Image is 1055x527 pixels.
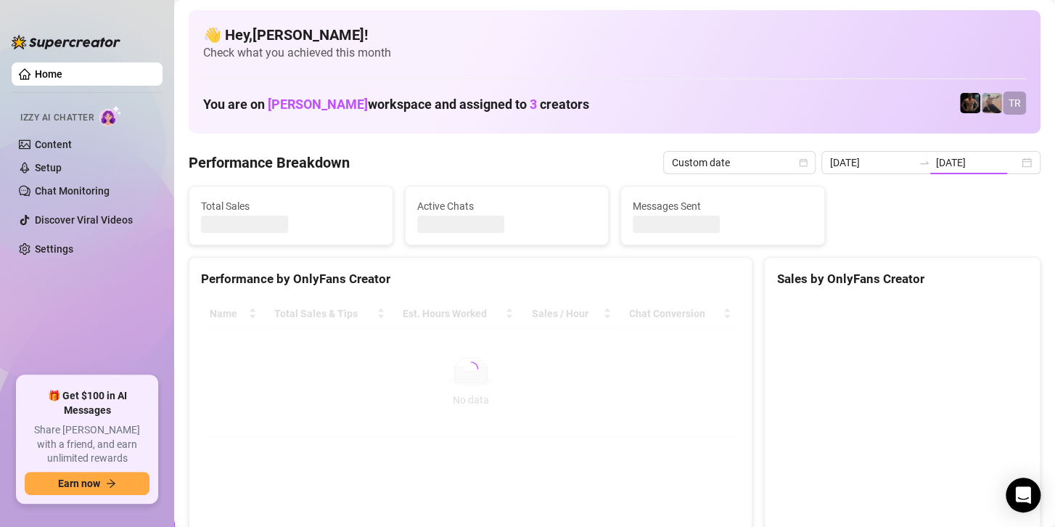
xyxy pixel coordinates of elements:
[936,155,1019,171] input: End date
[799,158,808,167] span: calendar
[106,478,116,489] span: arrow-right
[464,361,478,376] span: loading
[268,97,368,112] span: [PERSON_NAME]
[35,162,62,173] a: Setup
[25,472,149,495] button: Earn nowarrow-right
[189,152,350,173] h4: Performance Breakdown
[417,198,597,214] span: Active Chats
[201,198,381,214] span: Total Sales
[919,157,930,168] span: swap-right
[960,93,980,113] img: Trent
[35,68,62,80] a: Home
[12,35,120,49] img: logo-BBDzfeDw.svg
[201,269,740,289] div: Performance by OnlyFans Creator
[919,157,930,168] span: to
[672,152,807,173] span: Custom date
[1009,95,1021,111] span: TR
[58,478,100,489] span: Earn now
[35,185,110,197] a: Chat Monitoring
[25,423,149,466] span: Share [PERSON_NAME] with a friend, and earn unlimited rewards
[35,214,133,226] a: Discover Viral Videos
[203,45,1026,61] span: Check what you achieved this month
[1006,478,1040,512] div: Open Intercom Messenger
[776,269,1028,289] div: Sales by OnlyFans Creator
[99,105,122,126] img: AI Chatter
[633,198,813,214] span: Messages Sent
[530,97,537,112] span: 3
[35,243,73,255] a: Settings
[25,389,149,417] span: 🎁 Get $100 in AI Messages
[35,139,72,150] a: Content
[982,93,1002,113] img: LC
[203,97,589,113] h1: You are on workspace and assigned to creators
[830,155,913,171] input: Start date
[20,111,94,125] span: Izzy AI Chatter
[203,25,1026,45] h4: 👋 Hey, [PERSON_NAME] !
